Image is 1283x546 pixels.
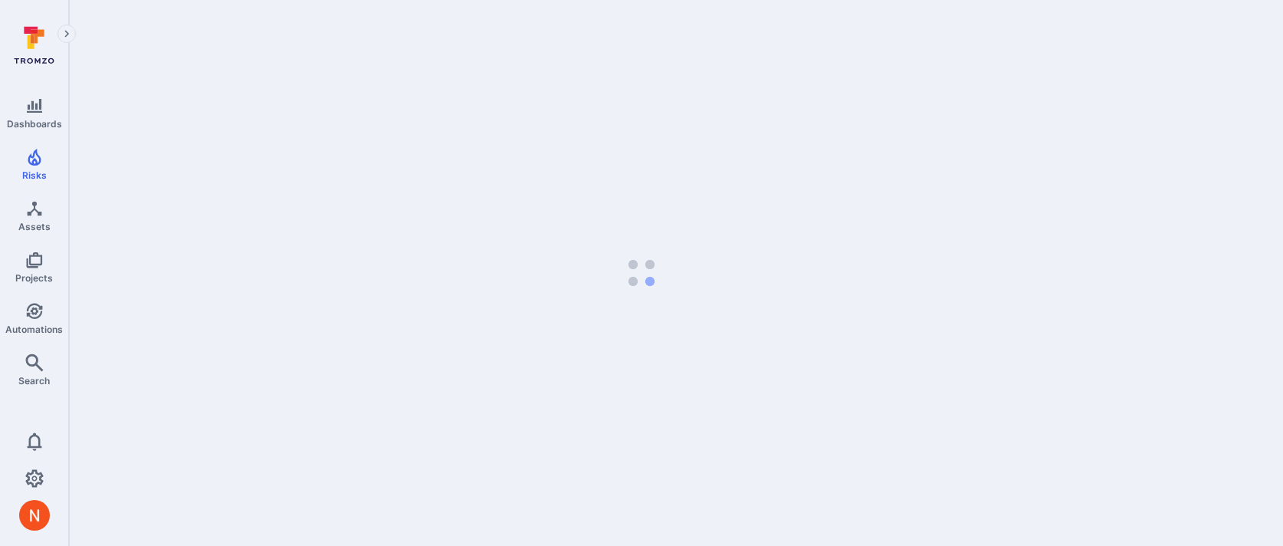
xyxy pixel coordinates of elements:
div: Neeren Patki [19,500,50,531]
span: Dashboards [7,118,62,130]
span: Risks [22,169,47,181]
i: Expand navigation menu [61,28,72,41]
span: Automations [5,324,63,335]
span: Projects [15,272,53,284]
img: ACg8ocIprwjrgDQnDsNSk9Ghn5p5-B8DpAKWoJ5Gi9syOE4K59tr4Q=s96-c [19,500,50,531]
span: Assets [18,221,51,232]
button: Expand navigation menu [57,25,76,43]
span: Search [18,375,50,386]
